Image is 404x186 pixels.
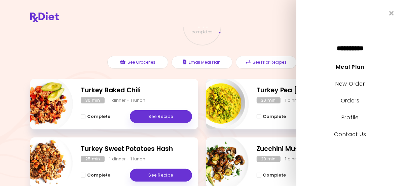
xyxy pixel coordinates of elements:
img: Info - Turkey Baked Chili [17,76,73,132]
div: 30 min [81,97,105,103]
button: Email Meal Plan [172,56,232,69]
a: See Recipe - Turkey Baked Chili [130,110,192,123]
span: Complete [87,114,110,119]
h2: Turkey Pea Curry [257,86,368,95]
button: Complete - Turkey Baked Chili [81,113,110,121]
button: Complete - Turkey Pea Curry [257,113,286,121]
button: See Groceries [107,56,168,69]
a: Meal Plan [336,63,364,71]
div: 25 min [81,156,105,162]
h2: Zucchini Mushroom Bowl [257,144,368,154]
button: Complete - Turkey Sweet Potatoes Hash [81,171,110,179]
div: 30 min [257,97,281,103]
h2: Turkey Sweet Potatoes Hash [81,144,192,154]
button: Complete - Zucchini Mushroom Bowl [257,171,286,179]
img: Info - Turkey Pea Curry [193,76,249,132]
img: RxDiet [30,12,59,22]
div: 20 min [257,156,281,162]
i: Close [389,10,394,17]
a: See Recipe - Turkey Sweet Potatoes Hash [130,169,192,182]
a: Profile [341,114,359,121]
span: Complete [263,114,286,119]
span: Complete [263,173,286,178]
span: Complete [87,173,110,178]
span: completed [191,30,213,34]
a: Orders [341,97,360,104]
a: New Order [335,80,365,88]
a: Contact Us [334,130,366,138]
div: 1 dinner + 1 lunch [285,156,321,162]
button: See Prior Recipes [236,56,297,69]
div: 1 dinner + 1 lunch [285,97,321,103]
div: 1 dinner + 1 lunch [109,156,145,162]
div: 1 dinner + 1 lunch [109,97,145,103]
h2: Turkey Baked Chili [81,86,192,95]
